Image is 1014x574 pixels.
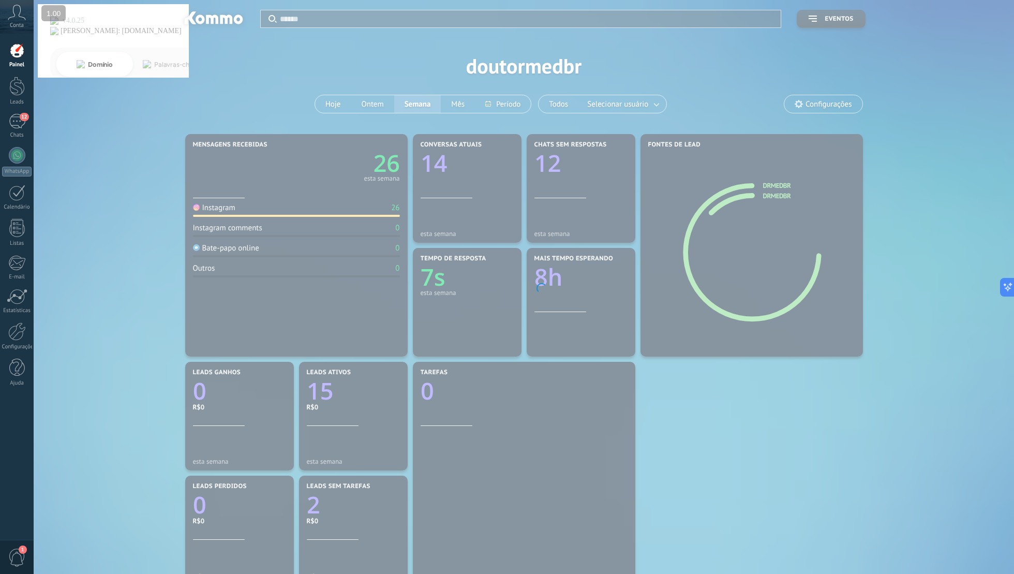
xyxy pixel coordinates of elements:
div: Painel [2,62,32,68]
img: tab_domain_overview_orange.svg [43,60,51,68]
div: Estatísticas [2,307,32,314]
div: Configurações [2,344,32,350]
div: Ajuda [2,380,32,387]
span: 1 [19,546,27,554]
div: Calendário [2,204,32,211]
img: tab_keywords_by_traffic_grey.svg [109,60,117,68]
div: WhatsApp [2,167,32,176]
img: website_grey.svg [17,27,25,35]
div: Leads [2,99,32,106]
div: Domínio [54,61,79,68]
span: Conta [10,22,24,29]
div: [PERSON_NAME]: [DOMAIN_NAME] [27,27,148,35]
div: Listas [2,240,32,247]
img: logo_orange.svg [17,17,25,25]
span: 12 [20,113,28,121]
div: v 4.0.25 [29,17,51,25]
div: Chats [2,132,32,139]
div: E-mail [2,274,32,281]
div: Palavras-chave [121,61,166,68]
